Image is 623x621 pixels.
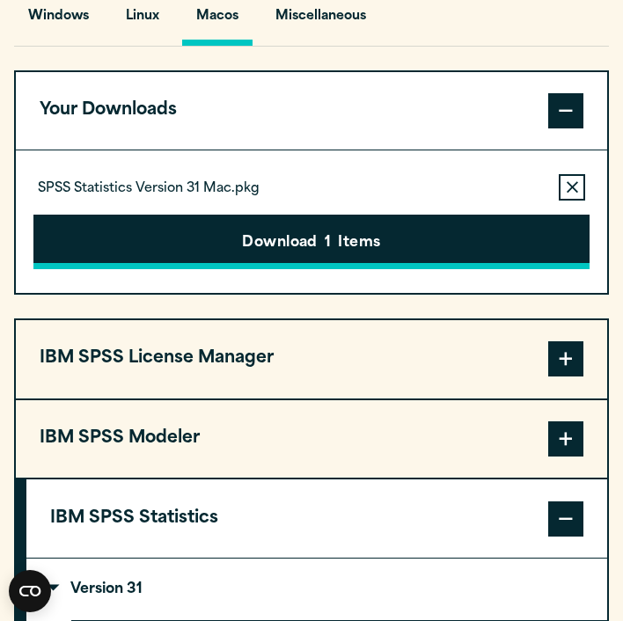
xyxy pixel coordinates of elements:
[26,559,607,620] summary: Version 31
[38,180,260,198] p: SPSS Statistics Version 31 Mac.pkg
[16,320,607,398] button: IBM SPSS License Manager
[9,570,51,612] button: Open CMP widget
[33,215,590,269] button: Download1Items
[16,72,607,150] button: Your Downloads
[50,582,143,596] p: Version 31
[16,150,607,293] div: Your Downloads
[16,400,607,479] button: IBM SPSS Modeler
[325,232,331,255] span: 1
[26,479,607,558] button: IBM SPSS Statistics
